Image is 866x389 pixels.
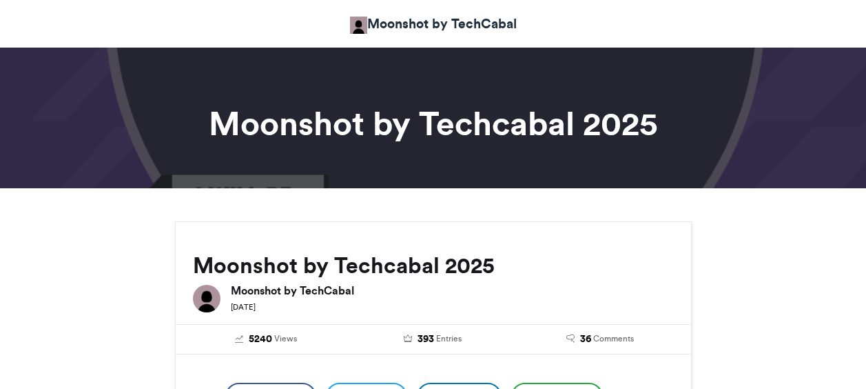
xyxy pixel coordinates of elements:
[274,332,297,345] span: Views
[350,17,367,34] img: Moonshot by TechCabal
[580,332,591,347] span: 36
[193,285,220,312] img: Moonshot by TechCabal
[360,332,506,347] a: 393 Entries
[417,332,434,347] span: 393
[51,107,816,140] h1: Moonshot by Techcabal 2025
[249,332,272,347] span: 5240
[527,332,674,347] a: 36 Comments
[436,332,462,345] span: Entries
[193,253,674,278] h2: Moonshot by Techcabal 2025
[231,302,256,312] small: [DATE]
[193,332,340,347] a: 5240 Views
[350,14,517,34] a: Moonshot by TechCabal
[231,285,674,296] h6: Moonshot by TechCabal
[593,332,634,345] span: Comments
